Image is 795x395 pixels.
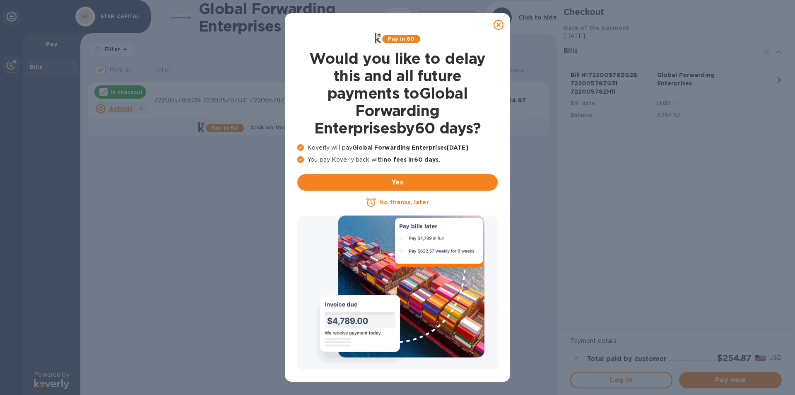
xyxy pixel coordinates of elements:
p: Koverly will pay [297,143,498,152]
b: Pay in 60 [388,36,414,42]
b: no fees in 60 days . [383,156,440,163]
b: Global Forwarding Enterprises [DATE] [352,144,468,151]
button: Yes [297,174,498,191]
h1: Would you like to delay this and all future payments to Global Forwarding Enterprises by 60 days ? [297,50,498,137]
span: Yes [304,177,491,187]
p: You pay Koverly back with [297,155,498,164]
u: No thanks, later [379,199,429,206]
